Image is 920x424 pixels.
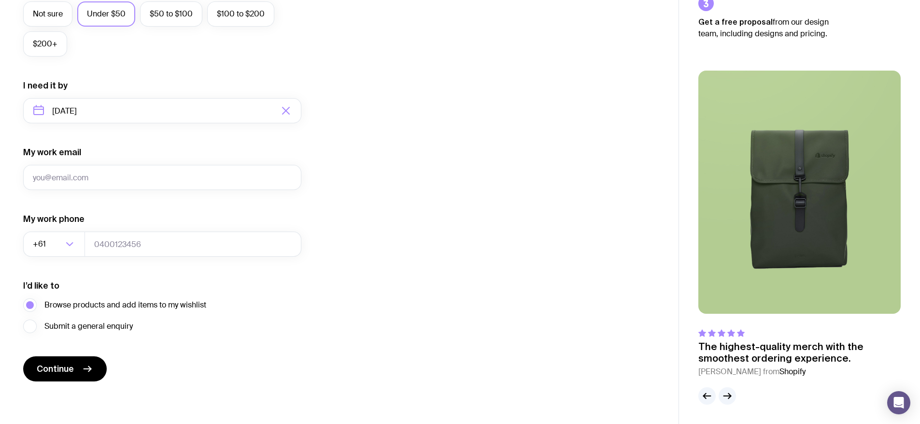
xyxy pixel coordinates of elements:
label: My work phone [23,213,85,225]
div: Open Intercom Messenger [887,391,910,414]
span: Continue [37,363,74,375]
label: I need it by [23,80,68,91]
cite: [PERSON_NAME] from [698,366,901,378]
div: Search for option [23,232,85,257]
p: The highest-quality merch with the smoothest ordering experience. [698,341,901,364]
label: My work email [23,146,81,158]
input: Search for option [48,232,63,257]
input: 0400123456 [85,232,301,257]
span: Shopify [779,366,806,377]
span: Submit a general enquiry [44,321,133,332]
p: from our design team, including designs and pricing. [698,16,843,40]
label: $50 to $100 [140,1,202,27]
strong: Get a free proposal [698,17,773,26]
input: Select a target date [23,98,301,123]
button: Continue [23,356,107,381]
label: $100 to $200 [207,1,274,27]
label: I’d like to [23,280,59,292]
label: Under $50 [77,1,135,27]
span: Browse products and add items to my wishlist [44,299,206,311]
span: +61 [33,232,48,257]
label: Not sure [23,1,72,27]
label: $200+ [23,31,67,57]
input: you@email.com [23,165,301,190]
